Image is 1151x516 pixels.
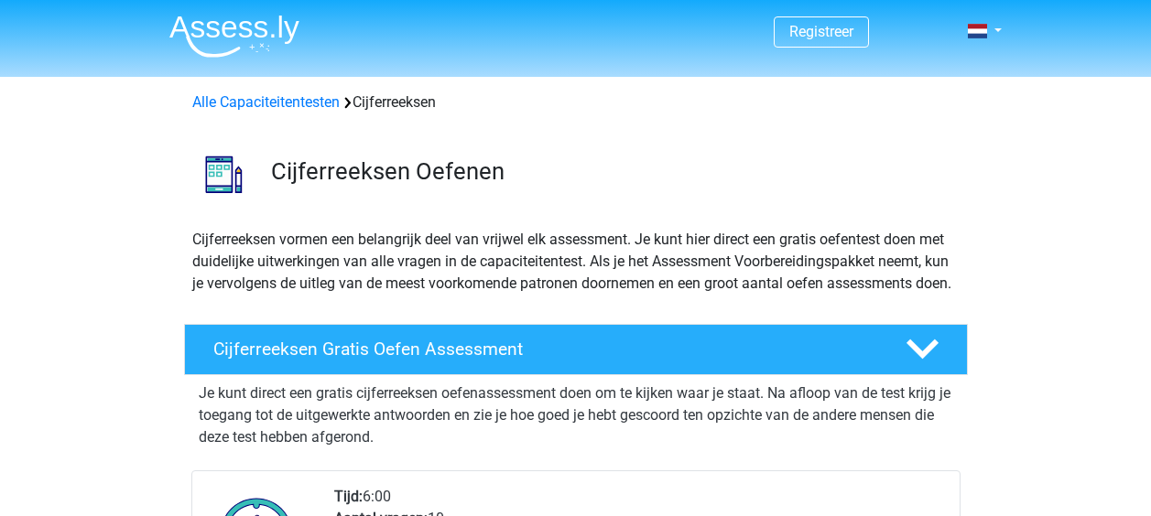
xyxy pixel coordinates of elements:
p: Cijferreeksen vormen een belangrijk deel van vrijwel elk assessment. Je kunt hier direct een grat... [192,229,960,295]
b: Tijd: [334,488,363,505]
img: Assessly [169,15,299,58]
h3: Cijferreeksen Oefenen [271,157,953,186]
img: cijferreeksen [185,135,263,213]
a: Cijferreeksen Gratis Oefen Assessment [177,324,975,375]
a: Registreer [789,23,853,40]
a: Alle Capaciteitentesten [192,93,340,111]
div: Cijferreeksen [185,91,967,113]
p: Je kunt direct een gratis cijferreeksen oefenassessment doen om te kijken waar je staat. Na afloo... [199,382,953,448]
h4: Cijferreeksen Gratis Oefen Assessment [213,339,876,360]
